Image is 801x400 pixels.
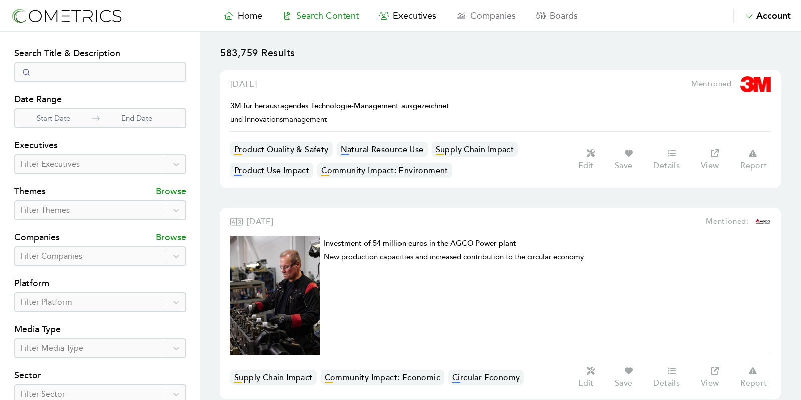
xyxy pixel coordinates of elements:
[756,10,791,21] span: Account
[648,148,695,172] a: Details
[578,161,593,171] p: Edit
[14,322,186,338] h4: Media Type
[247,216,274,228] a: [DATE]
[740,161,767,171] p: Report
[14,138,186,154] h4: Executives
[156,184,186,200] p: Browse
[337,142,428,157] a: Natural Resource Use
[14,230,60,246] h4: Companies
[296,10,359,21] span: Search Content
[446,9,526,23] a: Companies
[14,368,186,384] h4: Sector
[230,101,449,111] span: 3M für herausragendes Technologie-Management ausgezeichnet
[369,9,446,23] a: Executives
[317,163,452,178] a: Community Impact: Environment
[695,365,735,389] a: View
[324,252,584,261] span: New production capacities and increased contribution to the circular economy
[733,9,791,23] button: Account
[230,163,313,178] a: Product Use Impact
[573,148,609,172] button: Edit
[321,370,444,385] a: Community Impact: Economic
[701,161,719,171] p: View
[393,10,436,21] span: Executives
[230,142,333,157] a: Product Quality & Safety
[14,62,186,82] input: Search
[648,365,695,389] a: Details
[230,236,320,355] img: Cometrics Content Result Image
[15,113,92,124] p: Start Date
[230,78,257,90] a: [DATE]
[14,276,186,292] h4: Platform
[324,239,516,248] span: Investment of 54 million euros in the AGCO Power plant
[470,10,516,21] span: Companies
[578,378,593,388] p: Edit
[432,142,518,157] a: Supply Chain Impact
[230,115,327,124] span: und Innovationsmanagement
[100,113,174,124] p: End Date
[615,378,633,388] p: Save
[615,161,633,171] p: Save
[653,378,680,388] p: Details
[14,46,186,62] h4: Search Title & Description
[701,378,719,388] p: View
[695,148,735,172] a: View
[696,214,771,230] a: Mentioned:
[230,79,257,89] span: [DATE]
[272,9,369,23] a: Search Content
[214,9,272,23] a: Home
[740,378,767,388] p: Report
[681,76,771,92] a: Mentioned:
[706,216,749,228] p: Mentioned:
[230,370,317,385] a: Supply Chain Impact
[14,184,46,200] h4: Themes
[156,230,186,246] p: Browse
[448,370,524,385] a: Circular Economy
[653,161,680,171] p: Details
[10,7,123,25] img: logo-refresh-RPX2ODFg.svg
[550,10,578,21] span: Boards
[691,78,734,90] p: Mentioned:
[526,9,588,23] a: Boards
[238,10,262,21] span: Home
[14,92,186,108] h4: Date Range
[247,217,274,227] span: [DATE]
[220,46,781,70] p: 583,759 Results
[573,365,609,389] button: Edit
